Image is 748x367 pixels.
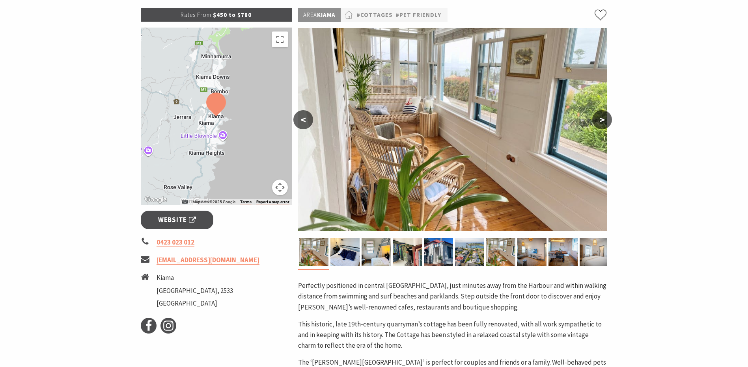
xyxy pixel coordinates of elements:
[393,238,422,266] img: books with a cup of tea - perfect for a rainy day
[192,200,235,204] span: Map data ©2025 Google
[141,8,292,22] p: $450 to $780
[158,215,196,225] span: Website
[157,298,233,309] li: [GEOGRAPHIC_DATA]
[298,28,607,231] img: Sun-room with views of Black Beach and the light house
[141,211,214,229] a: Website
[424,238,453,266] img: Property facade
[455,238,484,266] img: Walk to the lighthouse, blowhole, Black Beach and swimming rock pool
[182,199,188,205] button: Keyboard shortcuts
[298,8,341,22] p: Kiama
[548,238,578,266] img: Enjoy eating in
[272,180,288,195] button: Map camera controls
[486,238,515,266] img: Sun-room with views of Black Beach and the light house
[517,238,547,266] img: Cozy up on the generous sofa and watch your favourite show
[303,11,317,19] span: Area
[157,256,259,265] a: [EMAIL_ADDRESS][DOMAIN_NAME]
[298,280,607,313] p: Perfectly positioned in central [GEOGRAPHIC_DATA], just minutes away from the Harbour and within ...
[157,285,233,296] li: [GEOGRAPHIC_DATA], 2533
[181,11,213,19] span: Rates From:
[240,200,252,204] a: Terms (opens in new tab)
[293,110,313,129] button: <
[592,110,612,129] button: >
[143,195,169,205] img: Google
[272,32,288,47] button: Toggle fullscreen view
[330,238,360,266] img: Double bed
[157,238,194,247] a: 0423 023 012
[580,238,609,266] img: Antique style queen bed, dressed in luxury linen
[143,195,169,205] a: Open this area in Google Maps (opens a new window)
[362,238,391,266] img: Bedroom 2 - double bed and 2 bunk beds
[157,272,233,283] li: Kiama
[395,10,441,20] a: #Pet Friendly
[256,200,289,204] a: Report a map error
[298,319,607,351] p: This historic, late 19th-century quarryman’s cottage has been fully renovated, with all work symp...
[356,10,393,20] a: #Cottages
[299,238,328,266] img: Sun-room with views of Black Beach and the light house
